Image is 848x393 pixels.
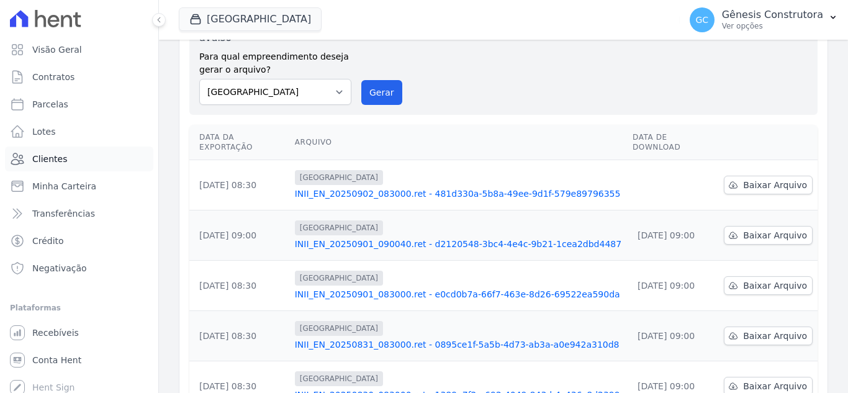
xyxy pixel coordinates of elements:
span: Baixar Arquivo [743,330,807,342]
span: [GEOGRAPHIC_DATA] [295,220,383,235]
span: [GEOGRAPHIC_DATA] [295,321,383,336]
button: [GEOGRAPHIC_DATA] [179,7,322,31]
a: Contratos [5,65,153,89]
span: Contratos [32,71,74,83]
td: [DATE] 08:30 [189,261,290,311]
a: Visão Geral [5,37,153,62]
span: Baixar Arquivo [743,380,807,392]
a: Baixar Arquivo [724,327,813,345]
span: [GEOGRAPHIC_DATA] [295,371,383,386]
td: [DATE] 08:30 [189,160,290,210]
span: Clientes [32,153,67,165]
a: Transferências [5,201,153,226]
a: INII_EN_20250902_083000.ret - 481d330a-5b8a-49ee-9d1f-579e89796355 [295,187,623,200]
span: Conta Hent [32,354,81,366]
a: Baixar Arquivo [724,276,813,295]
td: [DATE] 09:00 [628,261,719,311]
span: Baixar Arquivo [743,279,807,292]
span: Visão Geral [32,43,82,56]
span: Minha Carteira [32,180,96,192]
td: [DATE] 09:00 [189,210,290,261]
a: Lotes [5,119,153,144]
a: Baixar Arquivo [724,226,813,245]
p: Ver opções [722,21,823,31]
span: Crédito [32,235,64,247]
label: Para qual empreendimento deseja gerar o arquivo? [199,45,351,76]
td: [DATE] 09:00 [628,311,719,361]
span: Baixar Arquivo [743,229,807,242]
a: Recebíveis [5,320,153,345]
a: Baixar Arquivo [724,176,813,194]
td: [DATE] 08:30 [189,311,290,361]
span: Recebíveis [32,327,79,339]
button: GC Gênesis Construtora Ver opções [680,2,848,37]
div: Plataformas [10,300,148,315]
span: GC [695,16,708,24]
td: [DATE] 09:00 [628,210,719,261]
a: Crédito [5,228,153,253]
a: Minha Carteira [5,174,153,199]
span: Lotes [32,125,56,138]
span: [GEOGRAPHIC_DATA] [295,170,383,185]
a: INII_EN_20250901_090040.ret - d2120548-3bc4-4e4c-9b21-1cea2dbd4487 [295,238,623,250]
span: Parcelas [32,98,68,111]
a: INII_EN_20250831_083000.ret - 0895ce1f-5a5b-4d73-ab3a-a0e942a310d8 [295,338,623,351]
th: Data da Exportação [189,125,290,160]
a: Parcelas [5,92,153,117]
span: Transferências [32,207,95,220]
a: INII_EN_20250901_083000.ret - e0cd0b7a-66f7-463e-8d26-69522ea590da [295,288,623,300]
p: Gênesis Construtora [722,9,823,21]
th: Arquivo [290,125,628,160]
span: Baixar Arquivo [743,179,807,191]
th: Data de Download [628,125,719,160]
span: [GEOGRAPHIC_DATA] [295,271,383,286]
a: Negativação [5,256,153,281]
a: Clientes [5,147,153,171]
span: Negativação [32,262,87,274]
button: Gerar [361,80,402,105]
a: Conta Hent [5,348,153,373]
